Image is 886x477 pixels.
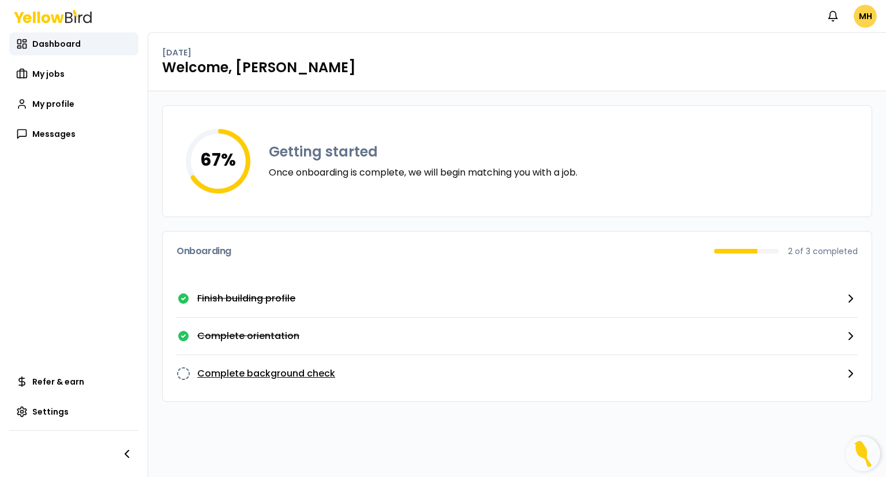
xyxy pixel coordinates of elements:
p: [DATE] [162,47,192,58]
a: Messages [9,122,138,146]
p: Once onboarding is complete, we will begin matching you with a job. [269,166,577,180]
span: Messages [32,128,76,140]
span: Dashboard [32,38,81,50]
a: Dashboard [9,32,138,55]
span: My profile [32,98,74,110]
p: Complete background check [197,367,335,381]
button: Complete orientation [177,318,858,355]
a: Finish building profile [177,280,858,318]
p: Complete orientation [197,329,299,343]
span: MH [854,5,877,28]
p: Finish building profile [197,292,295,305]
span: Settings [32,406,69,418]
a: My jobs [9,62,138,85]
p: 2 of 3 completed [788,245,858,257]
h1: Welcome, [PERSON_NAME] [162,58,872,77]
button: Open Resource Center [846,437,880,471]
a: Refer & earn [9,370,138,393]
tspan: 67 % [200,147,236,172]
a: My profile [9,92,138,115]
span: My jobs [32,68,65,80]
button: Complete background check [177,355,858,392]
a: Settings [9,400,138,423]
h3: Onboarding [177,247,231,256]
span: Refer & earn [32,376,84,387]
h3: Getting started [269,143,577,161]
